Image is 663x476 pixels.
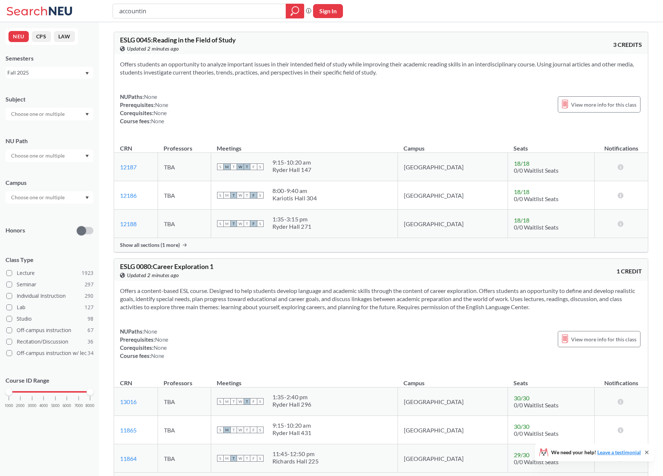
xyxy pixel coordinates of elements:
[6,376,93,385] p: Course ID Range
[313,4,343,18] button: Sign In
[151,118,164,124] span: None
[155,101,168,108] span: None
[6,325,93,335] label: Off-campus instruction
[85,155,89,158] svg: Dropdown arrow
[257,427,264,433] span: S
[217,163,224,170] span: S
[120,163,137,170] a: 12187
[85,303,93,311] span: 127
[158,137,211,153] th: Professors
[244,163,250,170] span: T
[151,352,164,359] span: None
[120,398,137,405] a: 13016
[244,398,250,405] span: T
[87,338,93,346] span: 36
[7,193,69,202] input: Choose one or multiple
[272,215,312,223] div: 1:35 - 3:15 pm
[7,110,69,118] input: Choose one or multiple
[250,220,257,227] span: F
[244,455,250,462] span: T
[120,327,168,360] div: NUPaths: Prerequisites: Corequisites: Course fees:
[257,163,264,170] span: S
[217,398,224,405] span: S
[120,36,236,44] span: ESLG 0045 : Reading in the Field of Study
[154,344,167,351] span: None
[158,416,211,444] td: TBA
[514,217,529,224] span: 18 / 18
[118,5,281,17] input: Class, professor, course number, "phrase"
[514,188,529,195] span: 18 / 18
[39,404,48,408] span: 4000
[127,271,179,279] span: Updated 2 minutes ago
[272,223,312,230] div: Ryder Hall 271
[217,427,224,433] span: S
[514,451,529,458] span: 29 / 30
[514,458,559,465] span: 0/0 Waitlist Seats
[237,163,244,170] span: W
[158,387,211,416] td: TBA
[250,192,257,199] span: F
[508,372,594,387] th: Seats
[6,191,93,204] div: Dropdown arrow
[398,387,508,416] td: [GEOGRAPHIC_DATA]
[32,31,51,42] button: CPS
[244,192,250,199] span: T
[74,404,83,408] span: 7000
[237,192,244,199] span: W
[6,179,93,187] div: Campus
[51,404,60,408] span: 5000
[217,192,224,199] span: S
[28,404,37,408] span: 3000
[85,72,89,75] svg: Dropdown arrow
[144,328,157,335] span: None
[82,269,93,277] span: 1923
[120,287,642,311] section: Offers a content-based ESL course. Designed to help students develop language and academic skills...
[237,427,244,433] span: W
[7,151,69,160] input: Choose one or multiple
[514,423,529,430] span: 30 / 30
[224,427,230,433] span: M
[272,458,319,465] div: Richards Hall 225
[244,220,250,227] span: T
[6,303,93,312] label: Lab
[6,268,93,278] label: Lecture
[87,349,93,357] span: 34
[120,427,137,434] a: 11865
[230,220,237,227] span: T
[571,100,636,109] span: View more info for this class
[244,427,250,433] span: T
[398,181,508,210] td: [GEOGRAPHIC_DATA]
[155,336,168,343] span: None
[398,153,508,181] td: [GEOGRAPHIC_DATA]
[211,372,398,387] th: Meetings
[6,314,93,324] label: Studio
[250,427,257,433] span: F
[514,160,529,167] span: 18 / 18
[6,95,93,103] div: Subject
[120,93,168,125] div: NUPaths: Prerequisites: Corequisites: Course fees:
[514,430,559,437] span: 0/0 Waitlist Seats
[514,401,559,408] span: 0/0 Waitlist Seats
[398,444,508,473] td: [GEOGRAPHIC_DATA]
[594,137,648,153] th: Notifications
[217,220,224,227] span: S
[514,394,529,401] span: 30 / 30
[158,372,211,387] th: Professors
[158,444,211,473] td: TBA
[514,195,559,202] span: 0/0 Waitlist Seats
[237,398,244,405] span: W
[272,159,312,166] div: 9:15 - 10:20 am
[114,238,648,252] div: Show all sections (1 more)
[8,31,29,42] button: NEU
[158,153,211,181] td: TBA
[120,262,213,270] span: ESLG 0080 : Career Exploration 1
[85,113,89,116] svg: Dropdown arrow
[224,163,230,170] span: M
[398,137,508,153] th: Campus
[120,242,180,248] span: Show all sections (1 more)
[158,210,211,238] td: TBA
[224,192,230,199] span: M
[6,337,93,346] label: Recitation/Discussion
[272,187,317,194] div: 8:00 - 9:40 am
[613,41,642,49] span: 3 CREDITS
